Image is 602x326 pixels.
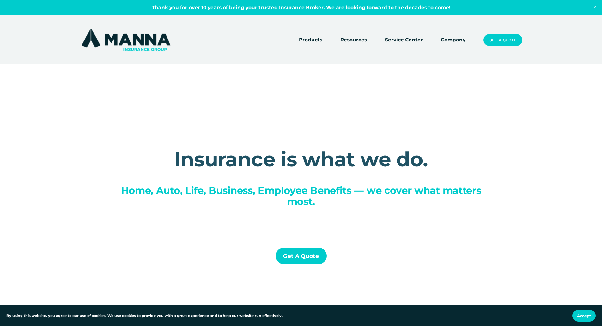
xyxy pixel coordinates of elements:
[299,36,322,44] span: Products
[577,313,591,318] span: Accept
[572,310,596,322] button: Accept
[385,36,423,45] a: Service Center
[174,147,428,171] strong: Insurance is what we do.
[121,184,484,207] span: Home, Auto, Life, Business, Employee Benefits — we cover what matters most.
[483,34,522,46] a: Get a Quote
[299,36,322,45] a: folder dropdown
[276,248,327,264] a: Get a Quote
[6,313,283,319] p: By using this website, you agree to our use of cookies. We use cookies to provide you with a grea...
[80,28,172,52] img: Manna Insurance Group
[340,36,367,44] span: Resources
[441,36,465,45] a: Company
[340,36,367,45] a: folder dropdown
